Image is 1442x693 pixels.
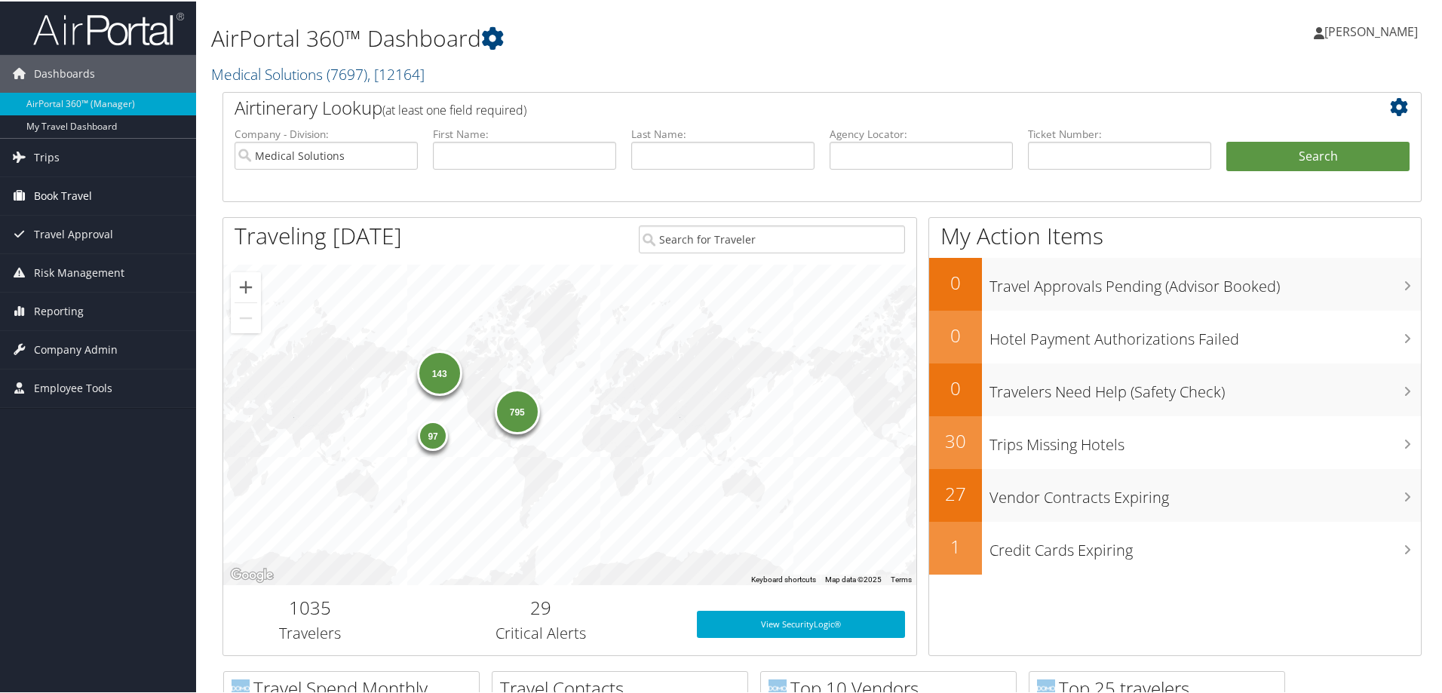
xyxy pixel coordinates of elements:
a: 0Hotel Payment Authorizations Failed [929,309,1421,362]
a: Medical Solutions [211,63,425,83]
label: Ticket Number: [1028,125,1211,140]
button: Keyboard shortcuts [751,573,816,584]
span: Trips [34,137,60,175]
h2: 1 [929,532,982,558]
h3: Travelers [235,621,385,642]
button: Zoom in [231,271,261,301]
a: 0Travelers Need Help (Safety Check) [929,362,1421,415]
h3: Hotel Payment Authorizations Failed [989,320,1421,348]
span: (at least one field required) [382,100,526,117]
div: 143 [416,349,462,394]
label: Company - Division: [235,125,418,140]
span: Travel Approval [34,214,113,252]
a: 27Vendor Contracts Expiring [929,468,1421,520]
input: Search for Traveler [639,224,905,252]
h2: 29 [408,593,674,619]
h3: Critical Alerts [408,621,674,642]
a: Terms (opens in new tab) [891,574,912,582]
span: Reporting [34,291,84,329]
span: [PERSON_NAME] [1324,22,1418,38]
h2: 0 [929,268,982,294]
h2: 27 [929,480,982,505]
img: Google [227,564,277,584]
div: 97 [418,419,448,449]
a: [PERSON_NAME] [1314,8,1433,53]
h3: Credit Cards Expiring [989,531,1421,560]
span: ( 7697 ) [327,63,367,83]
span: Company Admin [34,330,118,367]
button: Zoom out [231,302,261,332]
a: 30Trips Missing Hotels [929,415,1421,468]
a: 0Travel Approvals Pending (Advisor Booked) [929,256,1421,309]
a: View SecurityLogic® [697,609,905,636]
h3: Vendor Contracts Expiring [989,478,1421,507]
label: Last Name: [631,125,815,140]
h3: Trips Missing Hotels [989,425,1421,454]
span: Employee Tools [34,368,112,406]
h3: Travel Approvals Pending (Advisor Booked) [989,267,1421,296]
a: Open this area in Google Maps (opens a new window) [227,564,277,584]
h2: 1035 [235,593,385,619]
label: Agency Locator: [830,125,1013,140]
h2: 30 [929,427,982,452]
img: airportal-logo.png [33,10,184,45]
h2: 0 [929,321,982,347]
span: Book Travel [34,176,92,213]
label: First Name: [433,125,616,140]
h2: Airtinerary Lookup [235,94,1310,119]
span: Map data ©2025 [825,574,882,582]
h1: Traveling [DATE] [235,219,402,250]
a: 1Credit Cards Expiring [929,520,1421,573]
h3: Travelers Need Help (Safety Check) [989,373,1421,401]
span: Risk Management [34,253,124,290]
button: Search [1226,140,1410,170]
div: 795 [494,388,539,433]
h2: 0 [929,374,982,400]
h1: AirPortal 360™ Dashboard [211,21,1026,53]
span: , [ 12164 ] [367,63,425,83]
h1: My Action Items [929,219,1421,250]
span: Dashboards [34,54,95,91]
